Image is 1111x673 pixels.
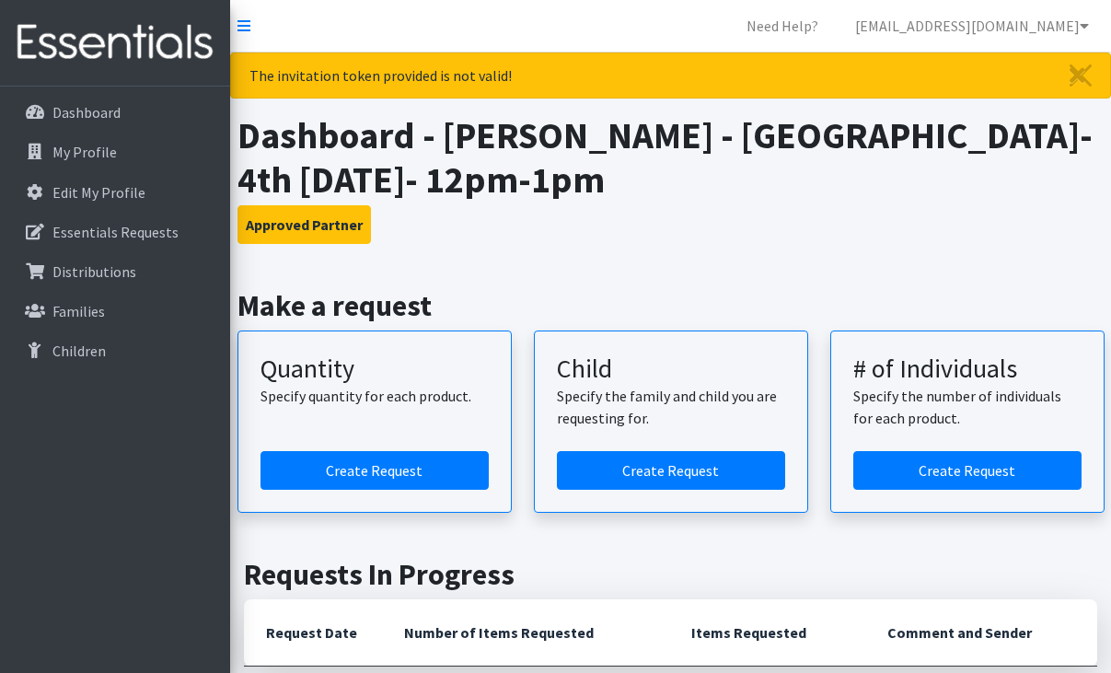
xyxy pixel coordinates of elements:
a: Close [1051,53,1110,98]
p: Essentials Requests [52,223,179,241]
h2: Make a request [237,288,1105,323]
a: [EMAIL_ADDRESS][DOMAIN_NAME] [840,7,1104,44]
th: Items Requested [669,599,865,667]
th: Request Date [244,599,382,667]
div: The invitation token provided is not valid! [230,52,1111,99]
p: My Profile [52,143,117,161]
a: Create a request by number of individuals [853,451,1082,490]
p: Children [52,342,106,360]
th: Number of Items Requested [382,599,669,667]
th: Comment and Sender [865,599,1097,667]
a: Dashboard [7,94,223,131]
h3: # of Individuals [853,354,1082,385]
h3: Quantity [260,354,489,385]
a: Need Help? [732,7,833,44]
a: Families [7,293,223,330]
a: My Profile [7,133,223,170]
a: Create a request by quantity [260,451,489,490]
img: HumanEssentials [7,12,223,74]
a: Distributions [7,253,223,290]
p: Dashboard [52,103,121,122]
p: Edit My Profile [52,183,145,202]
a: Edit My Profile [7,174,223,211]
p: Specify the family and child you are requesting for. [557,385,785,429]
a: Essentials Requests [7,214,223,250]
p: Distributions [52,262,136,281]
button: Approved Partner [237,205,371,244]
a: Create a request for a child or family [557,451,785,490]
p: Families [52,302,105,320]
p: Specify quantity for each product. [260,385,489,407]
p: Specify the number of individuals for each product. [853,385,1082,429]
h1: Dashboard - [PERSON_NAME] - [GEOGRAPHIC_DATA]- 4th [DATE]- 12pm-1pm [237,113,1105,202]
h2: Requests In Progress [244,557,1097,592]
h3: Child [557,354,785,385]
a: Children [7,332,223,369]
